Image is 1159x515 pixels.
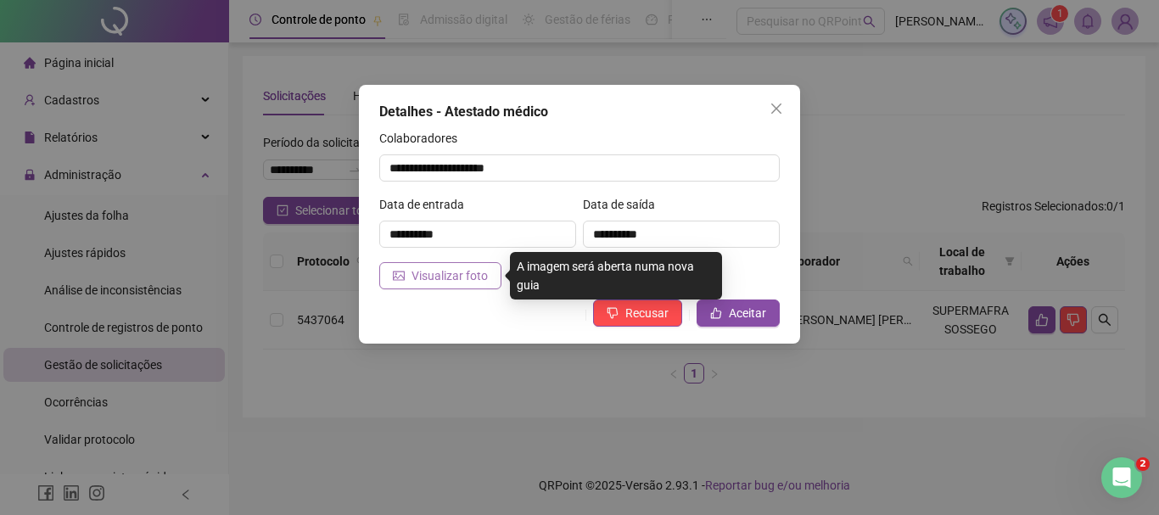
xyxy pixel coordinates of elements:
div: Detalhes - Atestado médico [379,102,780,122]
span: 2 [1136,457,1150,471]
button: Visualizar foto [379,262,501,289]
span: close [770,102,783,115]
button: Aceitar [697,299,780,327]
button: Close [763,95,790,122]
span: picture [393,270,405,282]
label: Colaboradores [379,129,468,148]
button: Recusar [593,299,682,327]
span: dislike [607,307,619,319]
span: Aceitar [729,304,766,322]
span: Recusar [625,304,669,322]
span: Visualizar foto [412,266,488,285]
label: Data de entrada [379,195,475,214]
label: Data de saída [583,195,666,214]
iframe: Intercom live chat [1101,457,1142,498]
span: like [710,307,722,319]
div: A imagem será aberta numa nova guia [510,252,722,299]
